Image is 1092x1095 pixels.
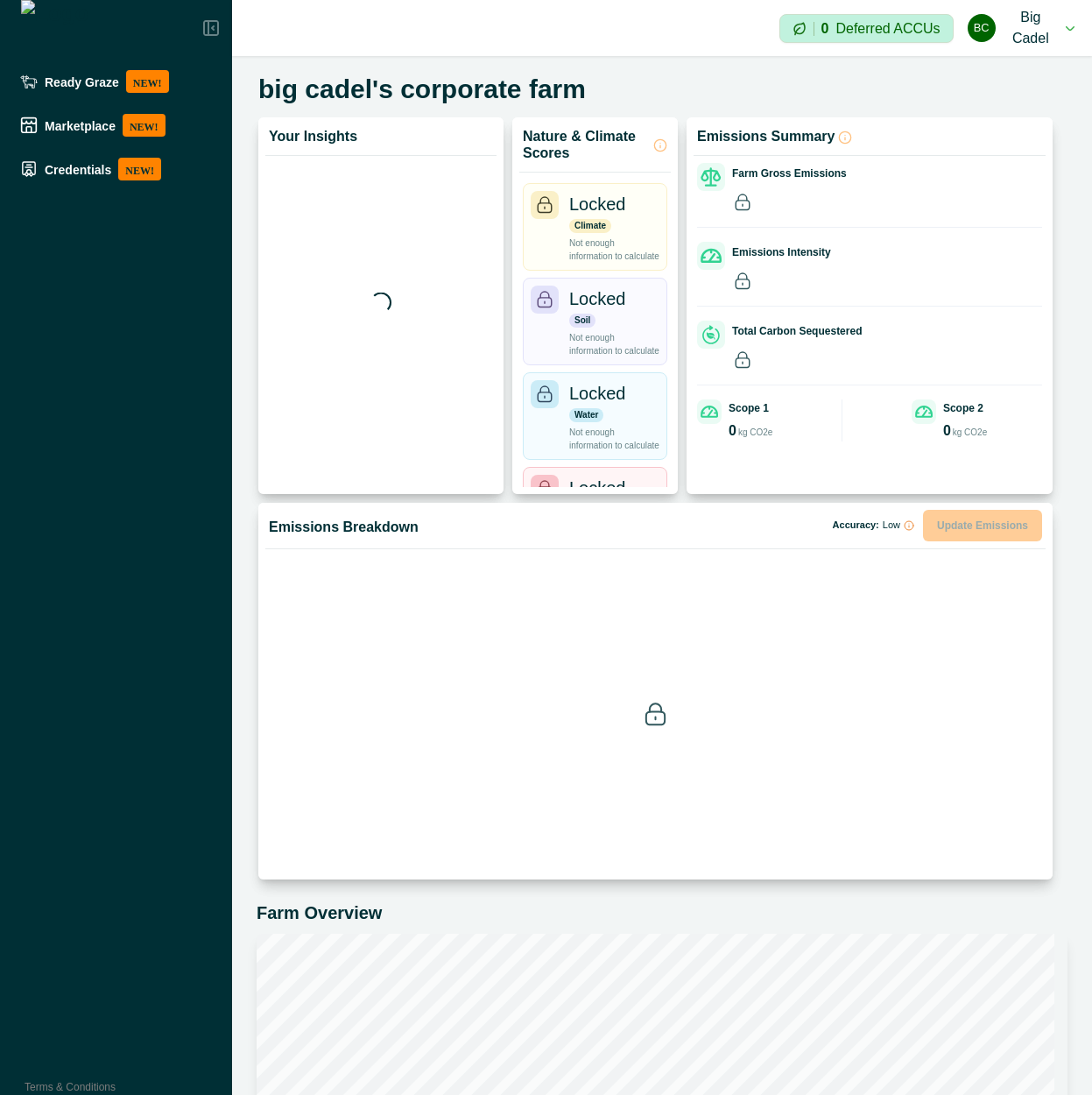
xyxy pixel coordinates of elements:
p: Deferred ACCUs [835,22,940,35]
p: Scope 1 [729,400,769,416]
p: Scope 2 [943,400,983,416]
p: 0 [729,424,736,438]
p: Accuracy: [833,520,914,531]
a: CredentialsNEW! [13,151,219,187]
p: Water [569,408,603,422]
p: Your Insights [269,128,357,145]
button: Update Emissions [923,510,1042,541]
p: NEW! [123,114,166,137]
a: Terms & Conditions [25,1081,116,1093]
p: Emissions Breakdown [269,519,419,535]
p: Climate [569,219,611,233]
p: Total Carbon Sequestered [732,323,862,339]
p: Farm Gross Emissions [732,166,847,181]
p: Locked [569,286,626,312]
p: NEW! [118,158,161,180]
p: Credentials [45,162,111,176]
p: Not enough information to calculate [569,237,659,263]
p: Emissions Intensity [732,244,831,260]
p: Not enough information to calculate [569,426,659,452]
p: kg CO2e [953,426,987,439]
p: Ready Graze [45,74,119,88]
p: 0 [943,424,951,438]
p: Not enough information to calculate [569,331,659,357]
p: Locked [569,191,626,217]
p: Locked [569,380,626,406]
h5: big cadel's corporate farm [258,74,586,105]
p: Emissions Summary [697,128,835,145]
p: Marketplace [45,118,116,132]
p: Locked [569,475,626,501]
p: 0 [821,22,829,36]
span: Low [883,520,900,531]
a: Ready GrazeNEW! [13,63,219,100]
h5: Farm Overview [257,902,1067,923]
p: Soil [569,314,595,328]
p: Nature & Climate Scores [523,128,650,161]
a: MarketplaceNEW! [13,107,219,144]
p: kg CO2e [738,426,772,439]
p: NEW! [126,70,169,93]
